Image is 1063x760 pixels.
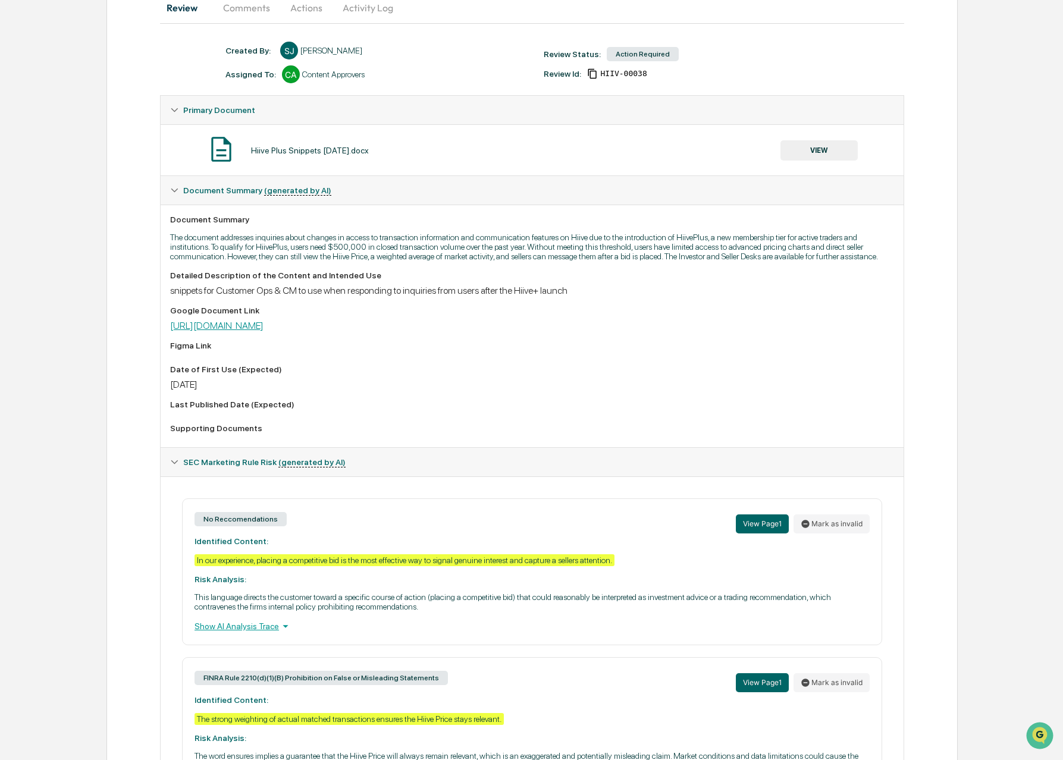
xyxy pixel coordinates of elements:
div: snippets for Customer Ops & CM to use when responding to inquiries from users after the Hiive+ la... [170,285,894,296]
div: Supporting Documents [170,423,894,433]
button: View Page1 [736,673,789,692]
div: We're available if you need us! [40,103,150,112]
div: No Reccomendations [195,512,287,526]
span: Data Lookup [24,172,75,184]
div: Document Summary (generated by AI) [161,176,904,205]
div: Start new chat [40,91,195,103]
div: Detailed Description of the Content and Intended Use [170,271,894,280]
u: (generated by AI) [278,457,346,467]
div: Review Status: [544,49,601,59]
div: Document Summary (generated by AI) [161,205,904,447]
button: Start new chat [202,95,217,109]
div: Show AI Analysis Trace [195,620,870,633]
div: FINRA Rule 2210(d)(1)(B) Prohibition on False or Misleading Statements [195,671,448,685]
span: SEC Marketing Rule Risk [183,457,346,467]
div: In our experience, placing a competitive bid is the most effective way to signal genuine interest... [195,554,614,566]
p: This language directs the customer toward a specific course of action (placing a competitive bid)... [195,592,870,611]
div: Date of First Use (Expected) [170,365,894,374]
a: 🗄️Attestations [81,145,152,167]
iframe: Open customer support [1025,721,1057,753]
strong: Risk Analysis: [195,733,246,743]
div: Created By: ‎ ‎ [225,46,274,55]
div: Figma Link [170,341,894,350]
button: VIEW [780,140,858,161]
p: The document addresses inquiries about changes in access to transaction information and communica... [170,233,894,261]
div: Last Published Date (Expected) [170,400,894,409]
span: Primary Document [183,105,255,115]
button: View Page1 [736,514,789,533]
img: 1746055101610-c473b297-6a78-478c-a979-82029cc54cd1 [12,91,33,112]
button: Mark as invalid [794,514,870,533]
a: 🖐️Preclearance [7,145,81,167]
div: Primary Document [161,96,904,124]
div: Content Approvers [302,70,365,79]
a: Powered byPylon [84,201,144,211]
span: Preclearance [24,150,77,162]
u: (generated by AI) [264,186,331,196]
div: The strong weighting of actual matched transactions ensures the Hiive Price stays relevant. [195,713,504,725]
strong: Identified Content: [195,536,268,546]
p: How can we help? [12,25,217,44]
div: [DATE] [170,379,894,390]
div: 🔎 [12,174,21,183]
span: Attestations [98,150,148,162]
div: Primary Document [161,124,904,175]
div: SJ [280,42,298,59]
strong: Identified Content: [195,695,268,705]
div: 🖐️ [12,151,21,161]
div: Action Required [607,47,679,61]
div: [PERSON_NAME] [300,46,362,55]
button: Mark as invalid [794,673,870,692]
div: SEC Marketing Rule Risk (generated by AI) [161,448,904,476]
div: Document Summary [170,215,894,224]
a: 🔎Data Lookup [7,168,80,189]
div: 🗄️ [86,151,96,161]
strong: Risk Analysis: [195,574,246,584]
span: e5febc29-e610-4394-a9ce-3cd776f53a46 [600,69,647,78]
a: [URL][DOMAIN_NAME] [170,320,264,331]
span: Pylon [118,202,144,211]
div: Google Document Link [170,306,894,315]
div: Hiive Plus Snippets [DATE].docx [251,146,369,155]
div: Assigned To: [225,70,276,79]
img: Document Icon [206,134,236,164]
div: Review Id: [544,69,581,78]
div: CA [282,65,300,83]
span: Document Summary [183,186,331,195]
